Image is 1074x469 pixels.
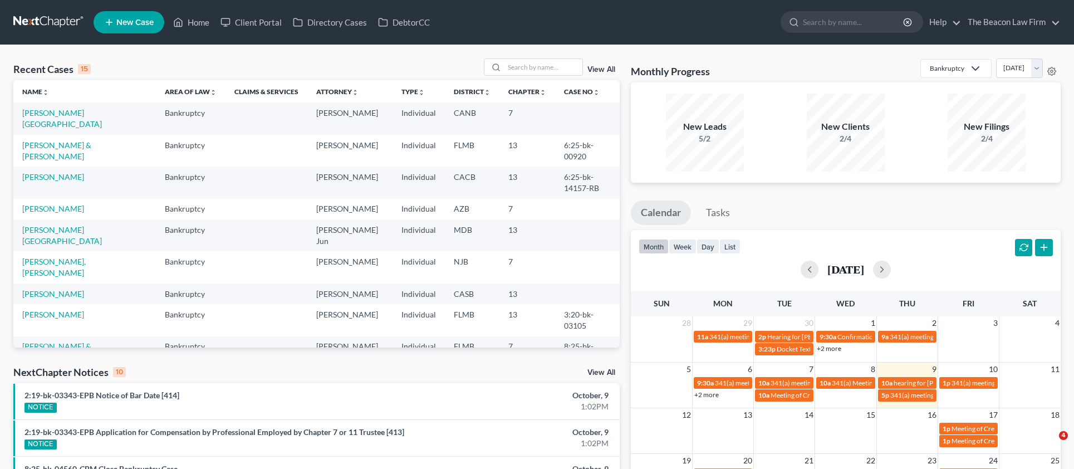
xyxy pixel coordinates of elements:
[42,89,49,96] i: unfold_more
[555,167,620,198] td: 6:25-bk-14157-RB
[697,239,719,254] button: day
[719,239,740,254] button: list
[287,12,372,32] a: Directory Cases
[771,379,937,387] span: 341(a) meeting for [PERSON_NAME] & [PERSON_NAME]
[803,454,815,467] span: 21
[747,363,753,376] span: 6
[445,251,499,283] td: NJB
[1050,408,1061,422] span: 18
[421,390,609,401] div: October, 9
[832,379,940,387] span: 341(a) Meeting for [PERSON_NAME]
[1059,431,1068,440] span: 4
[168,12,215,32] a: Home
[899,299,915,308] span: Thu
[988,408,999,422] span: 17
[22,204,84,213] a: [PERSON_NAME]
[307,102,393,134] td: [PERSON_NAME]
[499,336,555,368] td: 7
[421,427,609,438] div: October, 9
[837,333,1023,341] span: Confirmation hearing for [PERSON_NAME] & [PERSON_NAME]
[393,219,445,251] td: Individual
[988,363,999,376] span: 10
[13,365,126,379] div: NextChapter Notices
[930,63,964,73] div: Bankruptcy
[499,251,555,283] td: 7
[943,424,950,433] span: 1p
[22,341,91,362] a: [PERSON_NAME] & [PERSON_NAME]
[215,12,287,32] a: Client Portal
[24,390,179,400] a: 2:19-bk-03343-EPB Notice of Bar Date [414]
[631,65,710,78] h3: Monthly Progress
[587,369,615,377] a: View All
[393,336,445,368] td: Individual
[742,316,753,330] span: 29
[22,289,84,299] a: [PERSON_NAME]
[156,284,225,304] td: Bankruptcy
[924,12,961,32] a: Help
[401,87,425,96] a: Typeunfold_more
[24,427,404,437] a: 2:19-bk-03343-EPB Application for Compensation by Professional Employed by Chapter 7 or 11 Truste...
[1050,363,1061,376] span: 11
[445,304,499,336] td: FLMB
[1036,431,1063,458] iframe: Intercom live chat
[316,87,359,96] a: Attorneyunfold_more
[445,102,499,134] td: CANB
[820,379,831,387] span: 10a
[881,333,889,341] span: 9a
[807,120,885,133] div: New Clients
[22,225,102,246] a: [PERSON_NAME][GEOGRAPHIC_DATA]
[445,336,499,368] td: FLMB
[156,304,225,336] td: Bankruptcy
[943,437,950,445] span: 1p
[555,336,620,368] td: 8:25-bk-05429
[393,284,445,304] td: Individual
[808,363,815,376] span: 7
[165,87,217,96] a: Area of Lawunfold_more
[499,167,555,198] td: 13
[926,408,938,422] span: 16
[372,12,435,32] a: DebtorCC
[156,199,225,219] td: Bankruptcy
[697,379,714,387] span: 9:30a
[393,102,445,134] td: Individual
[445,199,499,219] td: AZB
[758,391,769,399] span: 10a
[156,219,225,251] td: Bankruptcy
[113,367,126,377] div: 10
[758,333,766,341] span: 2p
[24,403,57,413] div: NOTICE
[307,336,393,368] td: [PERSON_NAME]
[393,135,445,167] td: Individual
[499,284,555,304] td: 13
[817,344,841,353] a: +2 more
[777,345,942,353] span: Docket Text: for [PERSON_NAME] and [PERSON_NAME]
[988,454,999,467] span: 24
[952,379,1059,387] span: 341(a) meeting for [PERSON_NAME]
[865,454,876,467] span: 22
[352,89,359,96] i: unfold_more
[870,363,876,376] span: 8
[1023,299,1037,308] span: Sat
[24,439,57,450] div: NOTICE
[418,89,425,96] i: unfold_more
[881,379,892,387] span: 10a
[666,133,744,144] div: 5/2
[156,135,225,167] td: Bankruptcy
[555,135,620,167] td: 6:25-bk-00920
[307,219,393,251] td: [PERSON_NAME] Jun
[943,379,950,387] span: 1p
[865,408,876,422] span: 15
[78,64,91,74] div: 15
[564,87,600,96] a: Case Nounfold_more
[22,108,102,129] a: [PERSON_NAME][GEOGRAPHIC_DATA]
[666,120,744,133] div: New Leads
[894,379,979,387] span: hearing for [PERSON_NAME]
[948,120,1026,133] div: New Filings
[210,89,217,96] i: unfold_more
[22,310,84,319] a: [PERSON_NAME]
[771,391,953,399] span: Meeting of Creditors for [PERSON_NAME] & [PERSON_NAME]
[499,304,555,336] td: 13
[156,167,225,198] td: Bankruptcy
[499,102,555,134] td: 7
[631,201,691,225] a: Calendar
